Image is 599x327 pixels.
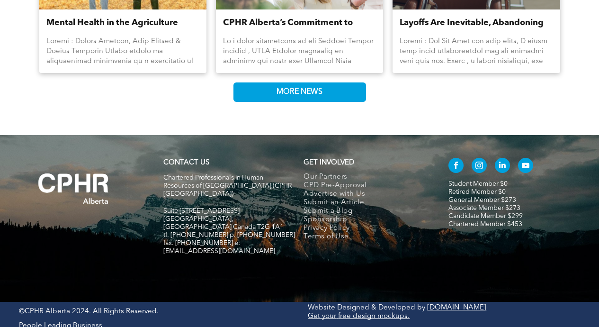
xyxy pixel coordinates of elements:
[304,182,429,190] a: CPD Pre-Approval
[472,158,487,175] a: instagram
[163,174,292,197] span: Chartered Professionals in Human Resources of [GEOGRAPHIC_DATA] (CPHR [GEOGRAPHIC_DATA])
[223,17,376,29] a: CPHR Alberta’s Commitment to Supporting Reservists
[308,304,425,311] a: Website Designed & Developed by
[518,158,533,175] a: youtube
[304,207,429,216] a: Submit a Blog
[400,36,553,66] div: Loremi : Dol Sit Amet con adip elits, D eiusm temp incid utlaboreetdol mag ali enimadmi veni quis...
[448,213,523,219] a: Candidate Member $299
[304,224,429,233] a: Privacy Policy
[163,216,284,230] span: [GEOGRAPHIC_DATA], [GEOGRAPHIC_DATA] Canada T2G 1A1
[427,304,486,311] a: [DOMAIN_NAME]
[223,36,376,66] div: Lo i dolor sitametcons ad eli Seddoei Tempor incidid , UTLA Etdolor magnaaliq en adminimv qui nos...
[273,83,326,101] span: MORE NEWS
[163,240,275,254] span: fax. [PHONE_NUMBER] e:[EMAIL_ADDRESS][DOMAIN_NAME]
[304,199,429,207] a: Submit an Article
[19,154,128,223] img: A white background with a few lines on it
[308,313,336,320] a: Get your
[304,216,429,224] a: Sponsorship
[448,189,506,195] a: Retired Member $0
[448,158,464,175] a: facebook
[304,159,354,166] span: GET INVOLVED
[448,221,522,227] a: Chartered Member $453
[304,190,429,199] a: Advertise with Us
[163,208,240,214] span: Suite [STREET_ADDRESS]
[46,36,199,66] div: Loremi : Dolors Ametcon, Adip Elitsed & Doeius Temporin Utlabo etdolo ma aliquaenimad minimvenia ...
[46,17,199,29] a: Mental Health in the Agriculture Industry
[448,181,508,187] a: Student Member $0
[163,232,295,238] span: tf. [PHONE_NUMBER] p. [PHONE_NUMBER]
[495,158,510,175] a: linkedin
[163,159,209,166] a: CONTACT US
[448,197,516,203] a: General Member $273
[304,233,429,241] a: Terms of Use
[304,173,429,182] a: Our Partners
[19,308,159,315] span: ©CPHR Alberta 2024. All Rights Reserved.
[400,17,553,29] a: Layoffs Are Inevitable, Abandoning People Isn’t
[338,313,410,320] a: free design mockups.
[448,205,520,211] a: Associate Member $273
